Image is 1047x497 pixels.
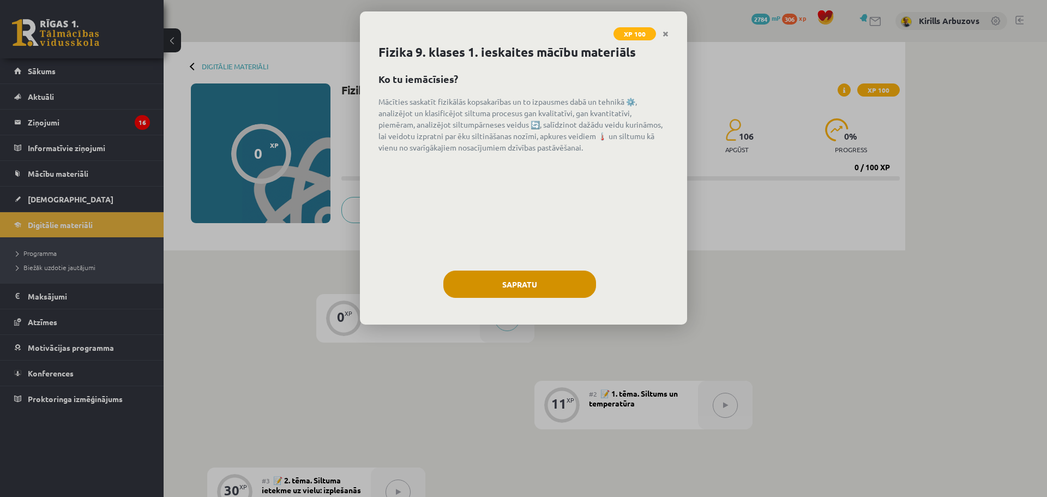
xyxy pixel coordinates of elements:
h1: Fizika 9. klases 1. ieskaites mācību materiāls [378,43,669,62]
a: Close [656,23,675,45]
p: Mācīties saskatīt fizikālās kopsakarības un to izpausmes dabā un tehnikā ⚙️, analizējot un klasif... [378,96,669,153]
h2: Ko tu iemācīsies? [378,71,669,86]
button: Sapratu [443,271,596,298]
span: XP 100 [613,27,656,40]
